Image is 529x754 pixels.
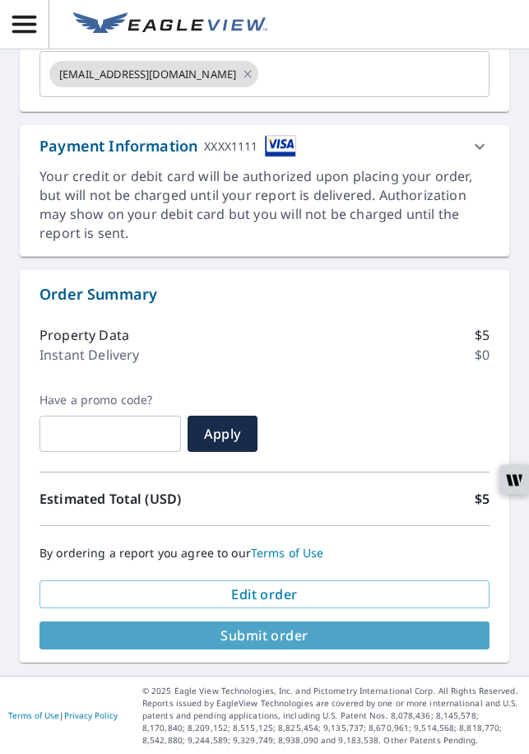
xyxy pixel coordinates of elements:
[142,685,521,747] p: © 2025 Eagle View Technologies, Inc. and Pictometry International Corp. All Rights Reserved. Repo...
[39,546,490,561] p: By ordering a report you agree to our
[39,621,490,649] button: Submit order
[64,710,118,721] a: Privacy Policy
[251,545,324,561] a: Terms of Use
[475,345,490,365] p: $0
[73,12,267,37] img: EV Logo
[53,585,476,603] span: Edit order
[8,710,118,720] p: |
[475,325,490,345] p: $5
[8,710,59,721] a: Terms of Use
[39,167,490,243] div: Your credit or debit card will be authorized upon placing your order, but will not be charged unt...
[188,416,258,452] button: Apply
[265,135,296,157] img: cardImage
[39,345,139,365] p: Instant Delivery
[39,489,265,509] p: Estimated Total (USD)
[20,125,509,167] div: Payment InformationXXXX1111cardImage
[63,2,277,47] a: EV Logo
[39,135,296,157] div: Payment Information
[53,626,476,645] span: Submit order
[39,580,490,608] button: Edit order
[49,61,258,87] div: [EMAIL_ADDRESS][DOMAIN_NAME]
[39,283,490,305] p: Order Summary
[201,425,244,443] span: Apply
[204,135,258,157] div: XXXX1111
[475,489,490,509] p: $5
[39,325,129,345] p: Property Data
[39,393,181,407] label: Have a promo code?
[49,67,246,82] span: [EMAIL_ADDRESS][DOMAIN_NAME]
